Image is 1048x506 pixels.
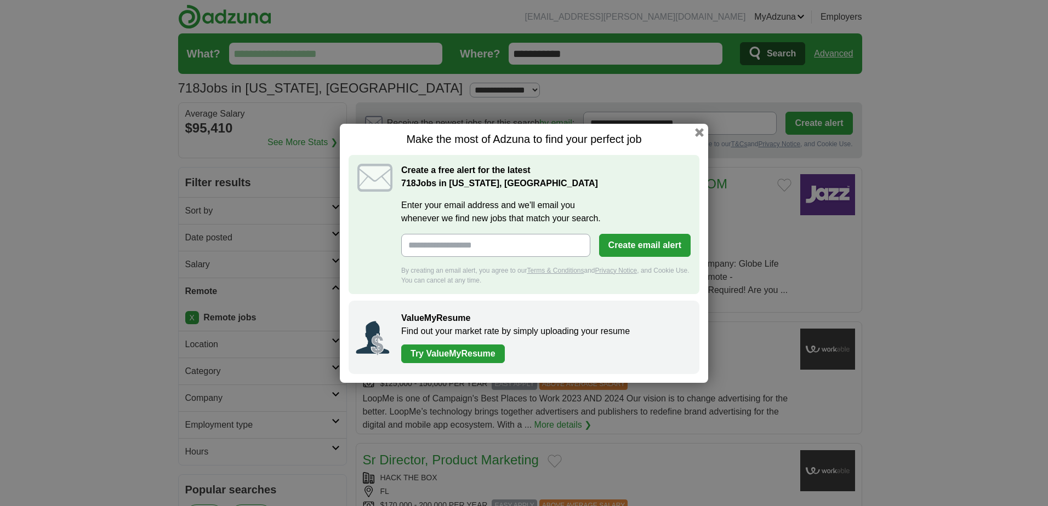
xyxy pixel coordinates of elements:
[401,199,691,225] label: Enter your email address and we'll email you whenever we find new jobs that match your search.
[357,164,392,192] img: icon_email.svg
[401,325,688,338] p: Find out your market rate by simply uploading your resume
[595,267,637,274] a: Privacy Notice
[349,133,699,146] h1: Make the most of Adzuna to find your perfect job
[401,179,598,188] strong: Jobs in [US_STATE], [GEOGRAPHIC_DATA]
[401,266,691,285] div: By creating an email alert, you agree to our and , and Cookie Use. You can cancel at any time.
[401,164,691,190] h2: Create a free alert for the latest
[401,312,688,325] h2: ValueMyResume
[599,234,691,257] button: Create email alert
[527,267,584,274] a: Terms & Conditions
[401,177,416,190] span: 718
[401,344,505,363] a: Try ValueMyResume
